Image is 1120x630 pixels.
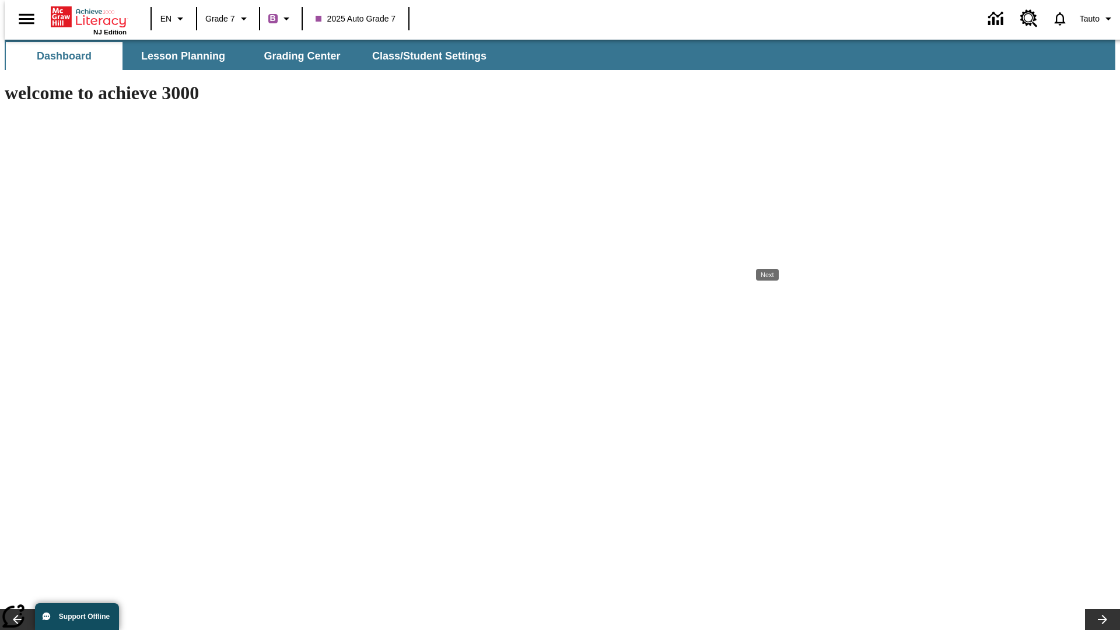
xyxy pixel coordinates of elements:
button: Language: EN, Select a language [155,8,192,29]
span: Dashboard [37,50,92,63]
button: Lesson carousel, Next [1085,609,1120,630]
button: Profile/Settings [1075,8,1120,29]
span: Grade 7 [205,13,235,25]
button: Support Offline [35,603,119,630]
span: Class/Student Settings [372,50,487,63]
button: Lesson Planning [125,42,242,70]
div: Home [51,4,127,36]
button: Open side menu [9,2,44,36]
span: 2025 Auto Grade 7 [316,13,396,25]
span: Support Offline [59,612,110,621]
span: Lesson Planning [141,50,225,63]
div: SubNavbar [5,40,1115,70]
span: Tauto [1080,13,1100,25]
h1: welcome to achieve 3000 [5,82,780,104]
span: NJ Edition [93,29,127,36]
a: Notifications [1045,3,1075,34]
div: Next [756,269,779,281]
button: Boost Class color is purple. Change class color [264,8,298,29]
span: B [270,11,276,26]
button: Dashboard [6,42,123,70]
a: Resource Center, Will open in new tab [1013,3,1045,34]
div: SubNavbar [5,42,497,70]
button: Grade: Grade 7, Select a grade [201,8,256,29]
a: Data Center [981,3,1013,35]
span: EN [160,13,171,25]
a: Home [51,5,127,29]
button: Class/Student Settings [363,42,496,70]
button: Grading Center [244,42,360,70]
span: Grading Center [264,50,340,63]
